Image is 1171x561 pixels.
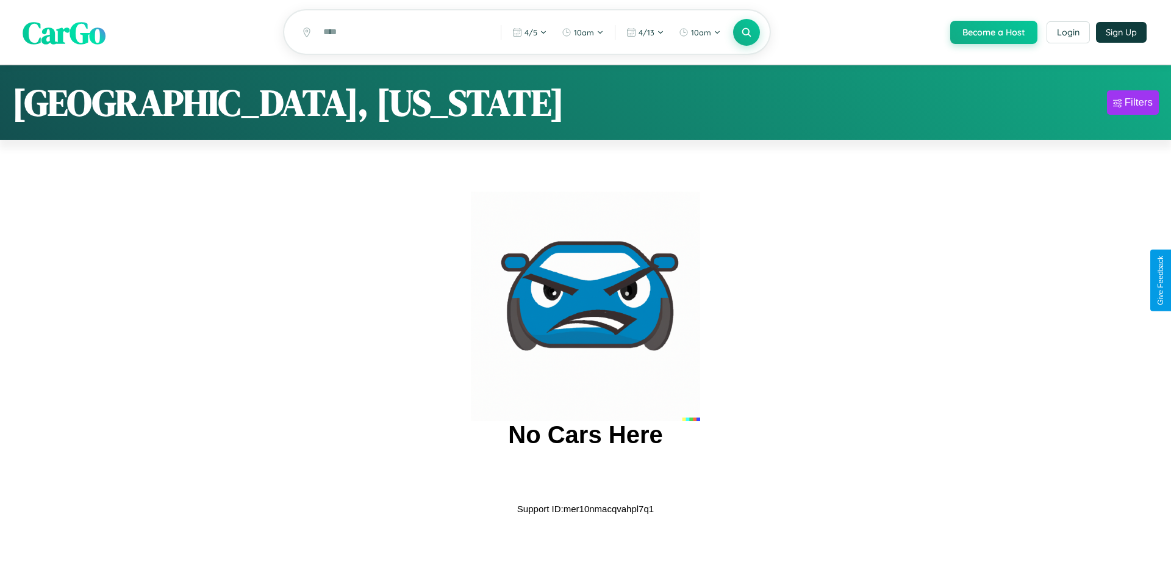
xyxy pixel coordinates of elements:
span: 4 / 5 [525,27,537,37]
div: Give Feedback [1156,256,1165,305]
button: 10am [673,23,727,42]
button: 4/5 [506,23,553,42]
button: 10am [556,23,610,42]
button: Become a Host [950,21,1037,44]
div: Filters [1125,96,1153,109]
span: 4 / 13 [639,27,654,37]
h1: [GEOGRAPHIC_DATA], [US_STATE] [12,78,564,128]
span: 10am [691,27,711,37]
button: Filters [1107,90,1159,115]
span: 10am [574,27,594,37]
button: Sign Up [1096,22,1147,43]
p: Support ID: mer10nmacqvahpl7q1 [517,501,654,517]
img: car [471,192,700,421]
span: CarGo [23,11,106,53]
h2: No Cars Here [508,421,662,449]
button: 4/13 [620,23,670,42]
button: Login [1047,21,1090,43]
